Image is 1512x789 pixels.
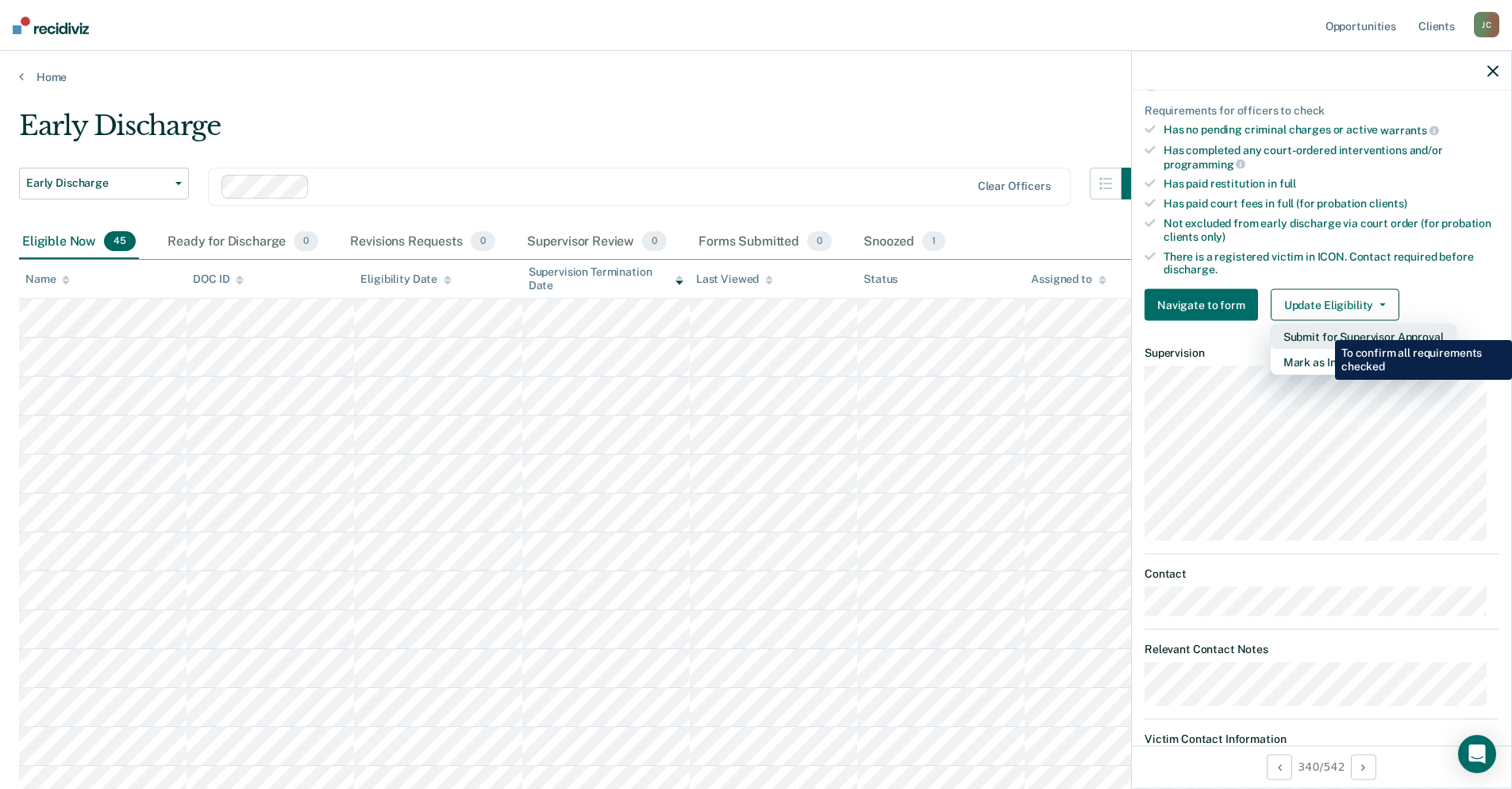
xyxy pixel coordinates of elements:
[104,231,136,252] span: 45
[978,180,1051,193] div: Clear officers
[1164,197,1499,211] div: Has paid court fees in full (for probation
[13,17,89,34] img: Recidiviz
[807,231,832,252] span: 0
[695,225,835,260] div: Forms Submitted
[524,225,671,260] div: Supervisor Review
[1369,197,1407,210] span: clients)
[1271,324,1456,350] button: Submit for Supervisor Approval
[922,231,945,252] span: 1
[1164,157,1245,170] span: programming
[294,231,318,252] span: 0
[1279,177,1296,190] span: full
[1474,12,1499,37] div: J C
[1145,346,1499,360] dt: Supervision
[193,273,244,286] div: DOC ID
[1164,217,1499,244] div: Not excluded from early discharge via court order (for probation clients
[1132,745,1511,787] div: 340 / 542
[864,273,898,286] div: Status
[1145,103,1499,117] div: Requirements for officers to check
[1380,124,1439,137] span: warrants
[360,273,452,286] div: Eligibility Date
[1164,263,1218,276] span: discharge.
[642,231,667,252] span: 0
[19,70,1493,84] a: Home
[1267,754,1292,779] button: Previous Opportunity
[1145,289,1264,321] a: Navigate to form link
[1031,273,1106,286] div: Assigned to
[25,273,70,286] div: Name
[1271,289,1399,321] button: Update Eligibility
[19,225,139,260] div: Eligible Now
[1271,350,1456,375] button: Mark as Ineligible
[696,273,773,286] div: Last Viewed
[1145,643,1499,656] dt: Relevant Contact Notes
[1164,123,1499,137] div: Has no pending criminal charges or active
[1145,567,1499,580] dt: Contact
[1145,289,1258,321] button: Navigate to form
[1164,144,1499,171] div: Has completed any court-ordered interventions and/or
[1351,754,1376,779] button: Next Opportunity
[471,231,495,252] span: 0
[1458,735,1496,773] div: Open Intercom Messenger
[860,225,948,260] div: Snoozed
[26,176,169,190] span: Early Discharge
[1164,249,1499,277] div: There is a registered victim in ICON. Contact required before
[347,225,498,260] div: Revisions Requests
[164,225,321,260] div: Ready for Discharge
[19,110,1153,155] div: Early Discharge
[1145,732,1499,745] dt: Victim Contact Information
[1164,177,1499,191] div: Has paid restitution in
[529,265,683,292] div: Supervision Termination Date
[1201,230,1225,242] span: only)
